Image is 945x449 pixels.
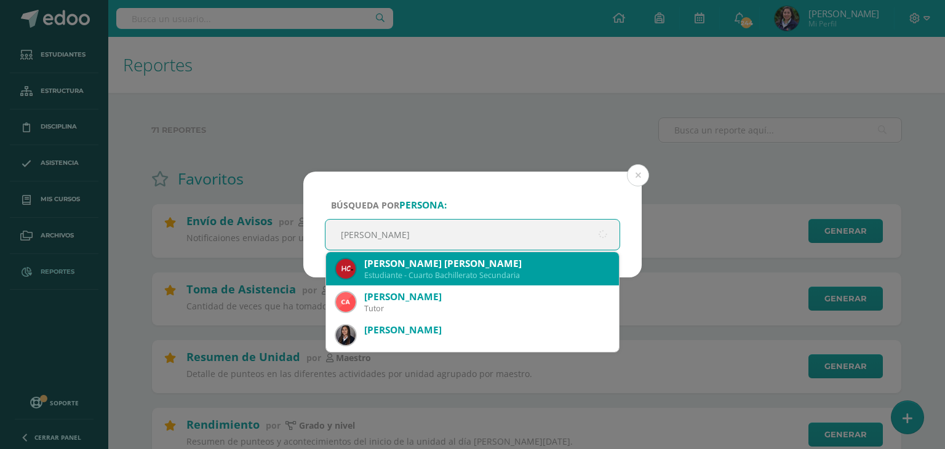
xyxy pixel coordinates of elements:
div: [PERSON_NAME] [364,324,609,336]
input: ej. Nicholas Alekzander, etc. [325,220,620,250]
strong: persona: [399,199,447,212]
div: Tutor [364,303,609,314]
span: Búsqueda por [331,199,447,211]
div: [PERSON_NAME] [364,290,609,303]
div: Estudiante - Cuarto Bachillerato Secundaria [364,270,609,280]
img: dc6cf8174510241f92a8c20a21f85b5a.png [336,259,356,279]
img: a3e7821d8862091f9ee73b9b502755c6.png [336,292,356,312]
img: 982089401715d564bc8aca0874db57fe.png [336,325,356,345]
button: Close (Esc) [627,164,649,186]
div: [PERSON_NAME] [PERSON_NAME] [364,257,609,270]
